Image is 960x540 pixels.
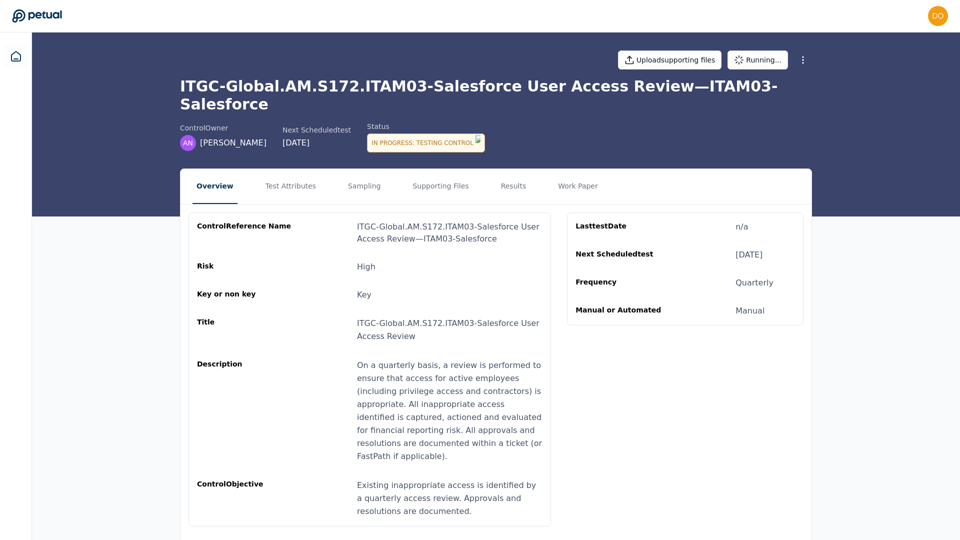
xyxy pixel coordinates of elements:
h1: ITGC-Global.AM.S172.ITAM03-Salesforce User Access Review — ITAM03-Salesforce [180,77,812,113]
div: Description [197,359,293,463]
div: Key or non key [197,289,293,301]
div: Status [367,121,485,131]
div: Next Scheduled test [282,125,351,135]
button: Work Paper [554,169,602,204]
div: Risk [197,261,293,273]
div: On a quarterly basis, a review is performed to ensure that access for active employees (including... [357,359,542,463]
span: [PERSON_NAME] [200,137,266,149]
div: control Owner [180,123,266,133]
div: ITGC-Global.AM.S172.ITAM03-Salesforce User Access Review — ITAM03-Salesforce [357,221,542,245]
div: Manual [735,305,764,317]
div: In Progress : Testing Control [367,133,485,152]
img: donal.gallagher@klaviyo.com [928,6,948,26]
div: Manual or Automated [575,305,671,317]
button: Running... [727,50,788,69]
div: Quarterly [735,277,773,289]
div: control Objective [197,479,293,518]
button: Overview [192,169,237,204]
span: ITGC-Global.AM.S172.ITAM03-Salesforce User Access Review [357,318,539,341]
button: Supporting Files [408,169,472,204]
div: [DATE] [282,137,351,149]
a: Go to Dashboard [12,9,62,23]
div: [DATE] [735,249,762,261]
div: Existing inappropriate access is identified by a quarterly access review. Approvals and resolutio... [357,479,542,518]
div: Title [197,317,293,343]
div: Last test Date [575,221,671,233]
div: Key [357,289,371,301]
span: AN [183,138,193,148]
div: n/a [735,221,748,233]
div: Next Scheduled test [575,249,671,261]
button: Results [497,169,530,204]
button: Test Attributes [261,169,320,204]
button: Uploadsupporting files [618,50,722,69]
div: control Reference Name [197,221,293,245]
nav: Tabs [180,169,811,204]
div: Frequency [575,277,671,289]
a: Dashboard [4,44,28,68]
button: Sampling [344,169,385,204]
img: Logo [475,135,480,151]
div: High [357,261,375,273]
button: More Options [794,51,812,69]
